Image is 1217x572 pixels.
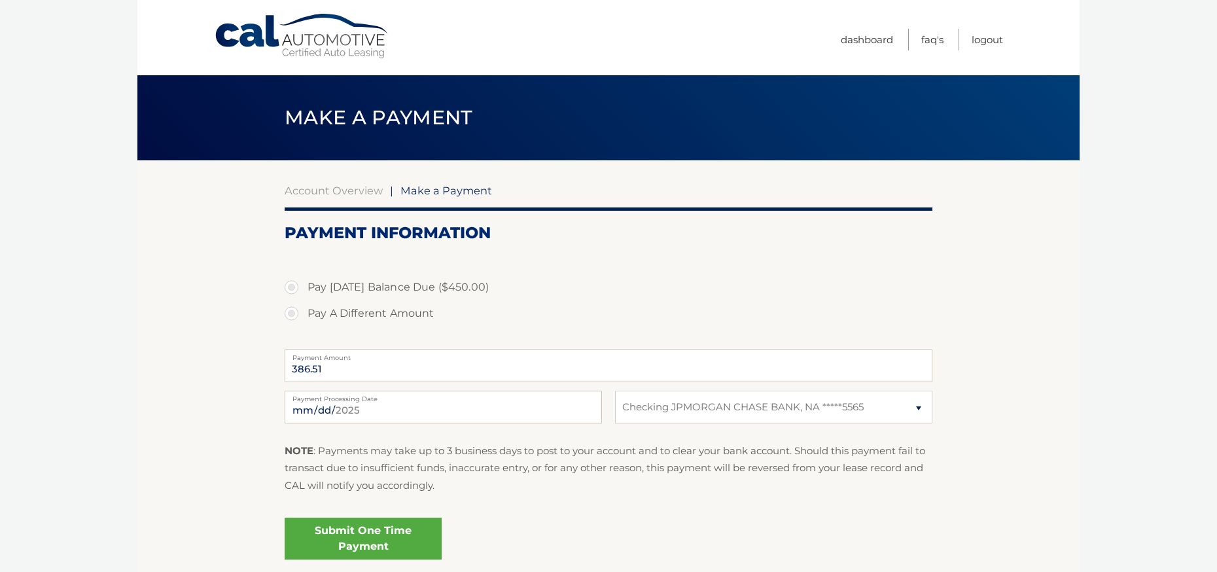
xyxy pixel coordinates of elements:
[921,29,944,50] a: FAQ's
[214,13,391,60] a: Cal Automotive
[841,29,893,50] a: Dashboard
[285,391,602,401] label: Payment Processing Date
[285,518,442,560] a: Submit One Time Payment
[285,105,472,130] span: Make a Payment
[285,349,932,360] label: Payment Amount
[400,184,492,197] span: Make a Payment
[972,29,1003,50] a: Logout
[285,223,932,243] h2: Payment Information
[285,274,932,300] label: Pay [DATE] Balance Due ($450.00)
[285,300,932,327] label: Pay A Different Amount
[285,391,602,423] input: Payment Date
[285,349,932,382] input: Payment Amount
[285,444,313,457] strong: NOTE
[285,184,383,197] a: Account Overview
[285,442,932,494] p: : Payments may take up to 3 business days to post to your account and to clear your bank account....
[390,184,393,197] span: |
